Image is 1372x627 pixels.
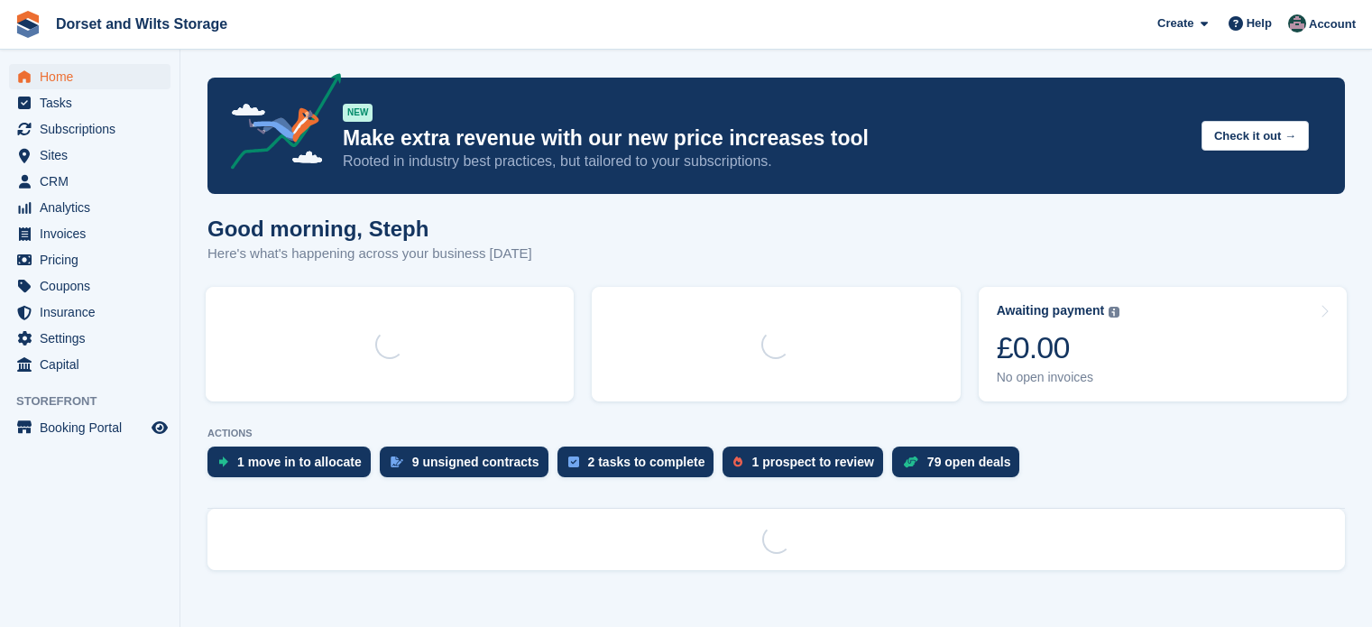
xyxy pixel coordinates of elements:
[9,195,170,220] a: menu
[207,447,380,486] a: 1 move in to allocate
[997,329,1120,366] div: £0.00
[40,143,148,168] span: Sites
[1288,14,1306,32] img: Steph Chick
[412,455,539,469] div: 9 unsigned contracts
[9,415,170,440] a: menu
[927,455,1011,469] div: 79 open deals
[207,217,532,241] h1: Good morning, Steph
[9,169,170,194] a: menu
[1202,121,1309,151] button: Check it out →
[343,104,373,122] div: NEW
[9,90,170,115] a: menu
[733,456,742,467] img: prospect-51fa495bee0391a8d652442698ab0144808aea92771e9ea1ae160a38d050c398.svg
[207,244,532,264] p: Here's what's happening across your business [DATE]
[40,352,148,377] span: Capital
[237,455,362,469] div: 1 move in to allocate
[40,273,148,299] span: Coupons
[40,247,148,272] span: Pricing
[207,428,1345,439] p: ACTIONS
[216,73,342,176] img: price-adjustments-announcement-icon-8257ccfd72463d97f412b2fc003d46551f7dbcb40ab6d574587a9cd5c0d94...
[1247,14,1272,32] span: Help
[380,447,557,486] a: 9 unsigned contracts
[9,143,170,168] a: menu
[997,303,1105,318] div: Awaiting payment
[343,152,1187,171] p: Rooted in industry best practices, but tailored to your subscriptions.
[40,64,148,89] span: Home
[979,287,1347,401] a: Awaiting payment £0.00 No open invoices
[1157,14,1193,32] span: Create
[49,9,235,39] a: Dorset and Wilts Storage
[16,392,180,410] span: Storefront
[9,116,170,142] a: menu
[588,455,705,469] div: 2 tasks to complete
[9,221,170,246] a: menu
[1109,307,1119,318] img: icon-info-grey-7440780725fd019a000dd9b08b2336e03edf1995a4989e88bcd33f0948082b44.svg
[557,447,723,486] a: 2 tasks to complete
[40,221,148,246] span: Invoices
[40,326,148,351] span: Settings
[997,370,1120,385] div: No open invoices
[751,455,873,469] div: 1 prospect to review
[1309,15,1356,33] span: Account
[9,300,170,325] a: menu
[568,456,579,467] img: task-75834270c22a3079a89374b754ae025e5fb1db73e45f91037f5363f120a921f8.svg
[9,273,170,299] a: menu
[40,90,148,115] span: Tasks
[9,352,170,377] a: menu
[892,447,1029,486] a: 79 open deals
[40,169,148,194] span: CRM
[9,64,170,89] a: menu
[40,300,148,325] span: Insurance
[9,247,170,272] a: menu
[723,447,891,486] a: 1 prospect to review
[343,125,1187,152] p: Make extra revenue with our new price increases tool
[40,116,148,142] span: Subscriptions
[218,456,228,467] img: move_ins_to_allocate_icon-fdf77a2bb77ea45bf5b3d319d69a93e2d87916cf1d5bf7949dd705db3b84f3ca.svg
[14,11,41,38] img: stora-icon-8386f47178a22dfd0bd8f6a31ec36ba5ce8667c1dd55bd0f319d3a0aa187defe.svg
[9,326,170,351] a: menu
[391,456,403,467] img: contract_signature_icon-13c848040528278c33f63329250d36e43548de30e8caae1d1a13099fd9432cc5.svg
[40,415,148,440] span: Booking Portal
[149,417,170,438] a: Preview store
[903,456,918,468] img: deal-1b604bf984904fb50ccaf53a9ad4b4a5d6e5aea283cecdc64d6e3604feb123c2.svg
[40,195,148,220] span: Analytics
